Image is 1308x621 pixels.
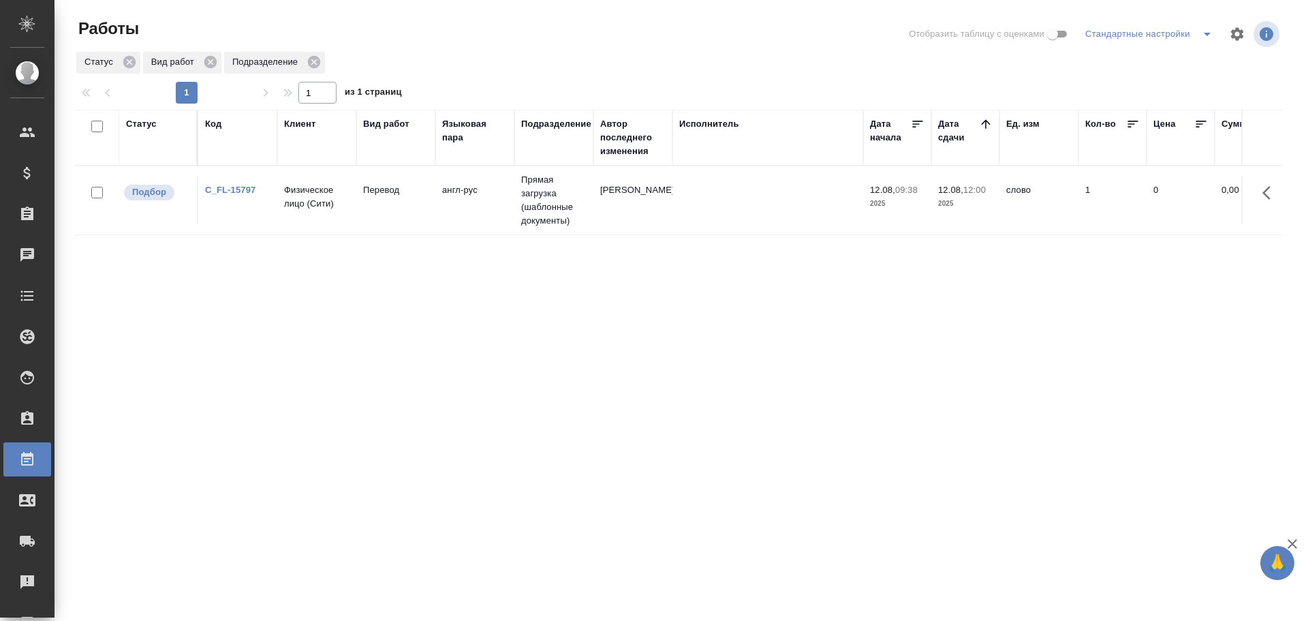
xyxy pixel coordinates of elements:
td: 1 [1078,177,1147,224]
div: Автор последнего изменения [600,117,666,158]
button: Здесь прячутся важные кнопки [1254,177,1287,209]
p: Подразделение [232,55,302,69]
div: Исполнитель [679,117,739,131]
p: Подбор [132,185,166,199]
div: Статус [76,52,140,74]
div: Можно подбирать исполнителей [123,183,190,202]
div: Статус [126,117,157,131]
div: Сумма [1221,117,1251,131]
span: Посмотреть информацию [1253,21,1282,47]
p: 09:38 [895,185,918,195]
a: C_FL-15797 [205,185,255,195]
td: [PERSON_NAME] [593,177,672,224]
p: Перевод [363,183,429,197]
td: англ-рус [435,177,514,224]
div: Вид работ [143,52,221,74]
span: Настроить таблицу [1221,18,1253,50]
div: Ед. изм [1006,117,1040,131]
p: 2025 [938,197,993,211]
div: Вид работ [363,117,409,131]
td: Прямая загрузка (шаблонные документы) [514,166,593,234]
span: из 1 страниц [345,84,402,104]
span: Работы [75,18,139,40]
p: Статус [84,55,118,69]
div: Подразделение [521,117,591,131]
p: Вид работ [151,55,199,69]
div: split button [1082,23,1221,45]
div: Кол-во [1085,117,1116,131]
td: 0,00 ₽ [1215,177,1283,224]
p: 2025 [870,197,924,211]
p: 12.08, [870,185,895,195]
td: 0 [1147,177,1215,224]
div: Языковая пара [442,117,508,145]
div: Код [205,117,221,131]
p: Физическое лицо (Сити) [284,183,349,211]
span: 🙏 [1266,549,1289,577]
button: 🙏 [1260,546,1294,580]
div: Цена [1153,117,1176,131]
span: Отобразить таблицу с оценками [909,27,1044,41]
div: Дата начала [870,117,911,145]
div: Клиент [284,117,315,131]
p: 12.08, [938,185,963,195]
p: 12:00 [963,185,986,195]
td: слово [999,177,1078,224]
div: Подразделение [224,52,325,74]
div: Дата сдачи [938,117,979,145]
